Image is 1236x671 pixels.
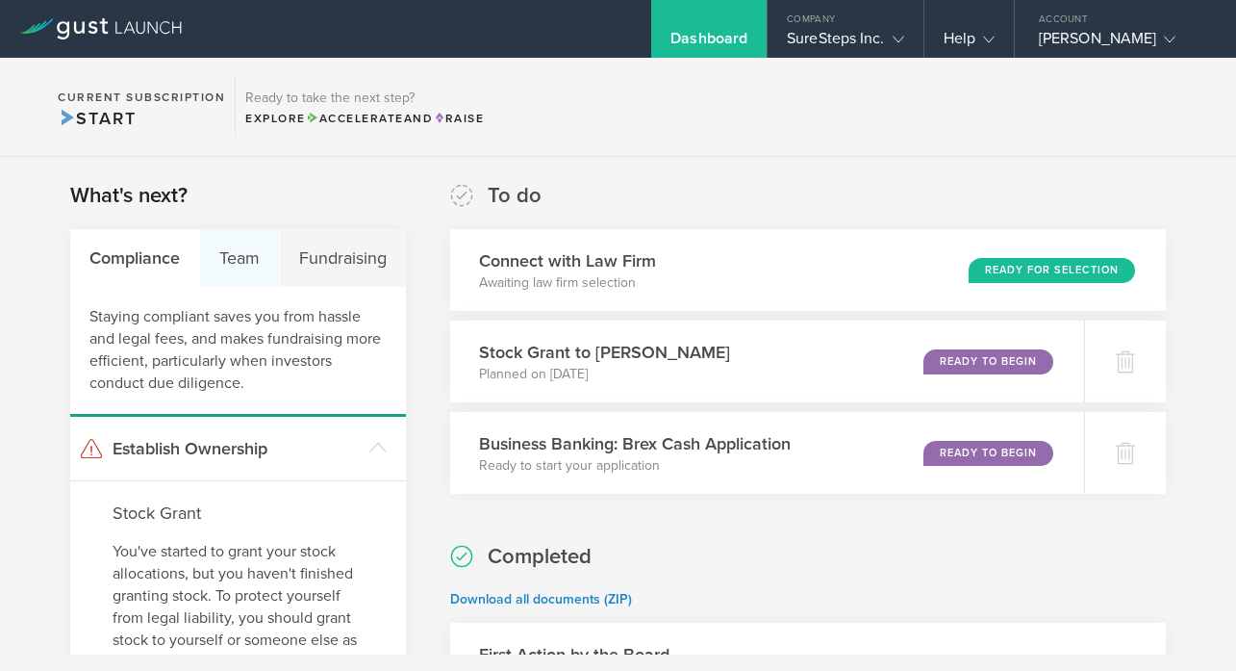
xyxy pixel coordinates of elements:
div: Ready to Begin [923,349,1053,374]
div: Explore [245,110,484,127]
div: Ready to Begin [923,441,1053,466]
p: Planned on [DATE] [479,365,730,384]
div: Business Banking: Brex Cash ApplicationReady to start your applicationReady to Begin [450,412,1084,494]
h2: What's next? [70,182,188,210]
h3: Establish Ownership [113,436,360,461]
h3: Stock Grant to [PERSON_NAME] [479,340,730,365]
div: Ready for Selection [969,258,1135,283]
div: [PERSON_NAME] [1039,29,1202,58]
p: Ready to start your application [479,456,791,476]
a: Download all documents (ZIP) [450,591,632,607]
div: SureSteps Inc. [787,29,903,58]
iframe: Chat Widget [1140,579,1236,671]
h4: Stock Grant [113,501,364,526]
div: Help [944,29,995,58]
h3: Connect with Law Firm [479,248,656,273]
h3: First Action by the Board [479,642,669,667]
p: Awaiting law firm selection [479,273,656,293]
div: Ready to take the next step?ExploreAccelerateandRaise [235,77,493,137]
div: Stock Grant to [PERSON_NAME]Planned on [DATE]Ready to Begin [450,321,1084,402]
div: Staying compliant saves you from hassle and legal fees, and makes fundraising more efficient, par... [70,287,406,417]
h2: Completed [488,543,592,571]
span: Start [58,108,136,129]
div: Compliance [70,229,200,287]
span: Accelerate [306,112,404,125]
h2: Current Subscription [58,91,225,103]
div: Dashboard [670,29,747,58]
h3: Ready to take the next step? [245,91,484,105]
div: Team [200,229,280,287]
span: and [306,112,434,125]
h2: To do [488,182,542,210]
div: Fundraising [280,229,406,287]
div: Connect with Law FirmAwaiting law firm selectionReady for Selection [450,229,1166,311]
span: Raise [433,112,484,125]
h3: Business Banking: Brex Cash Application [479,431,791,456]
